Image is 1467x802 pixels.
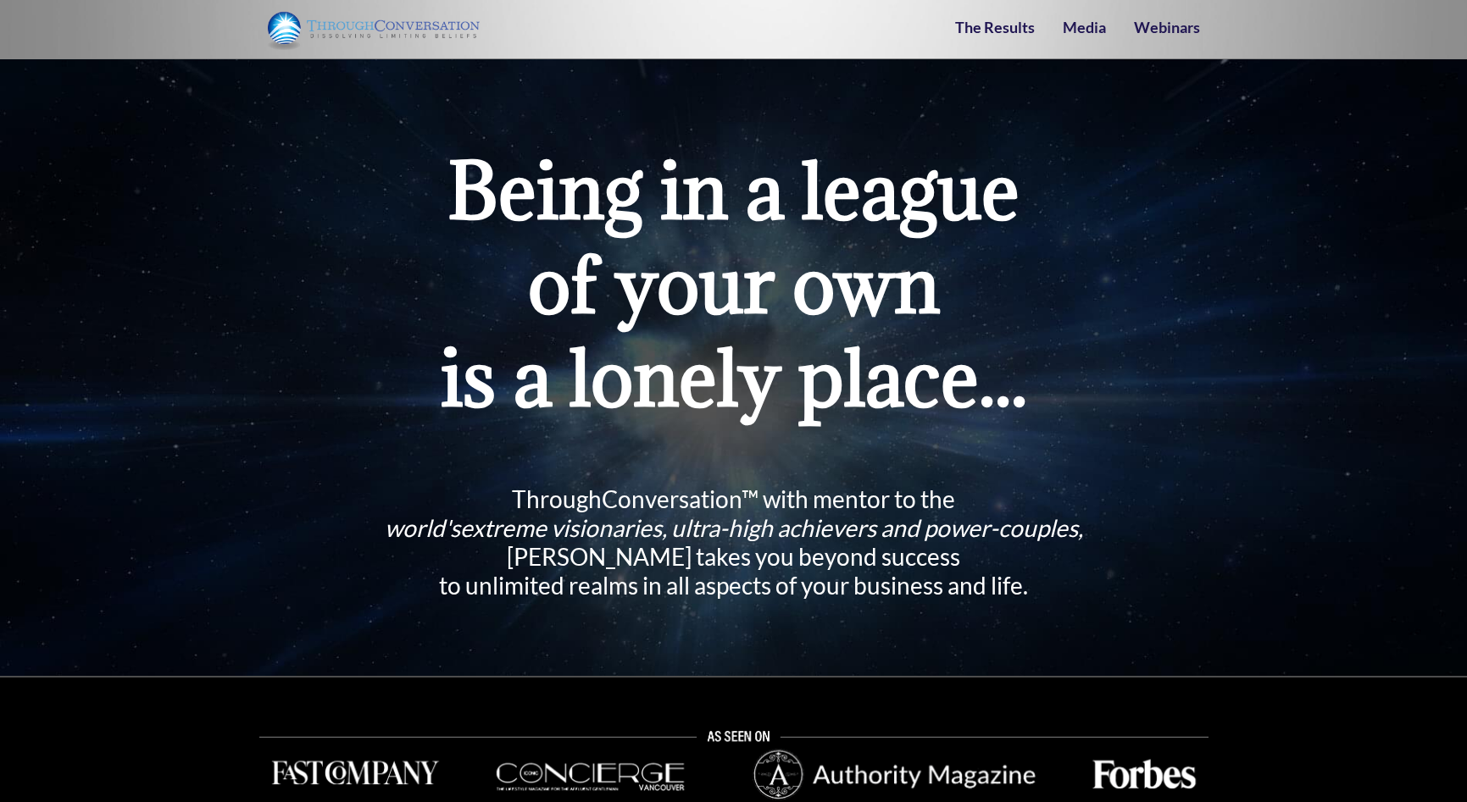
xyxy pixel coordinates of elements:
i: world's [385,513,1083,542]
h2: ThroughConversation™ with mentor to the [317,484,1150,600]
a: The Results [955,18,1035,36]
span: extreme visionaries, ultra-high achievers and power-couples, [460,513,1083,542]
b: of your own [528,235,940,334]
div: [PERSON_NAME] takes you beyond success [317,542,1150,571]
b: is a lonely place... [441,329,1027,427]
b: Being in a league [447,141,1020,240]
a: Media [1063,18,1106,36]
a: Webinars [1134,18,1200,36]
div: to unlimited realms in all aspects of your business and life. [317,571,1150,600]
